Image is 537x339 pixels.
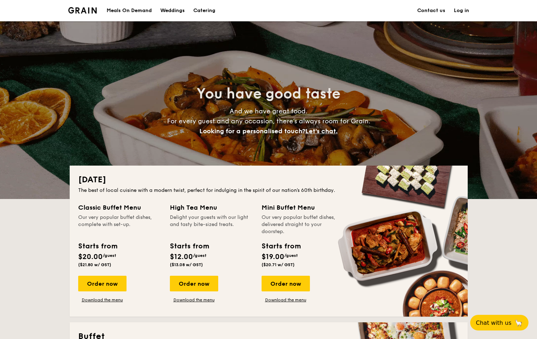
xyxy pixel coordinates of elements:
[199,127,305,135] span: Looking for a personalised touch?
[514,319,523,327] span: 🦙
[103,253,116,258] span: /guest
[262,214,345,235] div: Our very popular buffet dishes, delivered straight to your doorstep.
[170,203,253,212] div: High Tea Menu
[68,7,97,14] img: Grain
[78,214,161,235] div: Our very popular buffet dishes, complete with set-up.
[262,241,300,252] div: Starts from
[262,253,284,261] span: $19.00
[262,203,345,212] div: Mini Buffet Menu
[78,262,111,267] span: ($21.80 w/ GST)
[476,319,511,326] span: Chat with us
[170,253,193,261] span: $12.00
[262,262,295,267] span: ($20.71 w/ GST)
[78,297,127,303] a: Download the menu
[197,85,340,102] span: You have good taste
[284,253,298,258] span: /guest
[167,107,370,135] span: And we have great food. For every guest and any occasion, there’s always room for Grain.
[170,276,218,291] div: Order now
[170,262,203,267] span: ($13.08 w/ GST)
[78,174,459,185] h2: [DATE]
[470,315,528,330] button: Chat with us🦙
[78,276,127,291] div: Order now
[305,127,338,135] span: Let's chat.
[170,241,209,252] div: Starts from
[78,203,161,212] div: Classic Buffet Menu
[68,7,97,14] a: Logotype
[78,241,117,252] div: Starts from
[193,253,206,258] span: /guest
[78,187,459,194] div: The best of local cuisine with a modern twist, perfect for indulging in the spirit of our nation’...
[262,276,310,291] div: Order now
[170,214,253,235] div: Delight your guests with our light and tasty bite-sized treats.
[170,297,218,303] a: Download the menu
[78,253,103,261] span: $20.00
[262,297,310,303] a: Download the menu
